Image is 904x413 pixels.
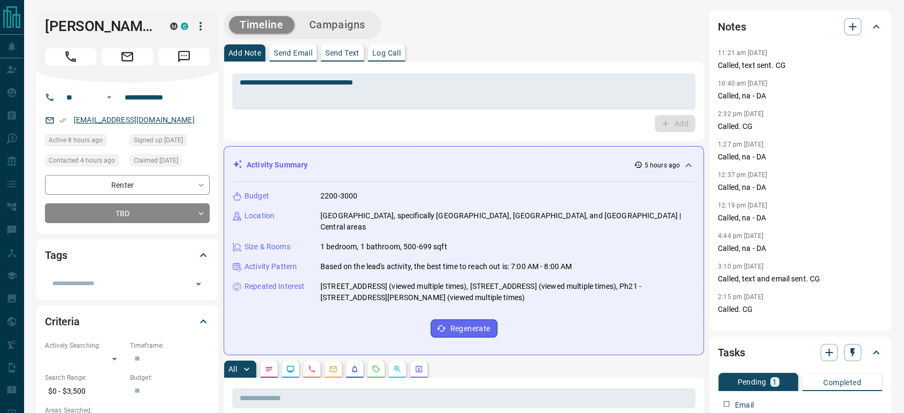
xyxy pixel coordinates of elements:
[718,18,746,35] h2: Notes
[233,155,695,175] div: Activity Summary5 hours ago
[45,48,96,65] span: Call
[59,117,66,124] svg: Email Verified
[244,241,290,253] p: Size & Rooms
[718,304,883,315] p: Called. CG
[45,309,210,334] div: Criteria
[158,48,210,65] span: Message
[45,155,125,170] div: Sat Aug 16 2025
[320,190,357,202] p: 2200-3000
[130,134,210,149] div: Tue Mar 26 2024
[718,324,763,331] p: 2:25 pm [DATE]
[134,135,183,146] span: Signed up [DATE]
[718,340,883,365] div: Tasks
[329,365,338,373] svg: Emails
[718,60,883,71] p: Called, text sent. CG
[645,160,680,170] p: 5 hours ago
[102,48,153,65] span: Email
[181,22,188,30] div: condos.ca
[274,49,312,57] p: Send Email
[320,241,447,253] p: 1 bedroom, 1 bathroom, 500-699 sqft
[244,210,274,221] p: Location
[45,242,210,268] div: Tags
[228,49,261,57] p: Add Note
[45,313,80,330] h2: Criteria
[170,22,178,30] div: mrloft.ca
[49,155,115,166] span: Contacted 4 hours ago
[718,293,763,301] p: 2:15 pm [DATE]
[74,116,195,124] a: [EMAIL_ADDRESS][DOMAIN_NAME]
[134,155,178,166] span: Claimed [DATE]
[308,365,316,373] svg: Calls
[298,16,376,34] button: Campaigns
[372,49,401,57] p: Log Call
[45,373,125,383] p: Search Range:
[320,281,695,303] p: [STREET_ADDRESS] (viewed multiple times), [STREET_ADDRESS] (viewed multiple times), Ph21 - [STREE...
[718,14,883,40] div: Notes
[718,141,763,148] p: 1:27 pm [DATE]
[320,210,695,233] p: [GEOGRAPHIC_DATA], specifically [GEOGRAPHIC_DATA], [GEOGRAPHIC_DATA], and [GEOGRAPHIC_DATA] | Cen...
[325,49,359,57] p: Send Text
[247,159,308,171] p: Activity Summary
[718,243,883,254] p: Called, na - DA
[718,121,883,132] p: Called. CG
[718,171,767,179] p: 12:37 pm [DATE]
[45,341,125,350] p: Actively Searching:
[823,379,861,386] p: Completed
[415,365,423,373] svg: Agent Actions
[718,80,767,87] p: 10:40 am [DATE]
[130,341,210,350] p: Timeframe:
[244,261,297,272] p: Activity Pattern
[718,49,767,57] p: 11:21 am [DATE]
[718,202,767,209] p: 12:19 pm [DATE]
[772,378,777,386] p: 1
[45,383,125,400] p: $0 - $3,500
[718,151,883,163] p: Called, na - DA
[45,18,154,35] h1: [PERSON_NAME]
[244,281,304,292] p: Repeated Interest
[45,203,210,223] div: TBD
[718,344,745,361] h2: Tasks
[286,365,295,373] svg: Lead Browsing Activity
[130,373,210,383] p: Budget:
[718,182,883,193] p: Called, na - DA
[718,90,883,102] p: Called, na - DA
[244,190,269,202] p: Budget
[45,247,67,264] h2: Tags
[228,365,237,373] p: All
[372,365,380,373] svg: Requests
[45,134,125,149] div: Sat Aug 16 2025
[737,378,766,386] p: Pending
[49,135,103,146] span: Active 8 hours ago
[393,365,402,373] svg: Opportunities
[735,400,754,411] p: Email
[130,155,210,170] div: Sat May 31 2025
[320,261,572,272] p: Based on the lead's activity, the best time to reach out is: 7:00 AM - 8:00 AM
[103,91,116,104] button: Open
[718,263,763,270] p: 3:10 pm [DATE]
[718,232,763,240] p: 4:44 pm [DATE]
[350,365,359,373] svg: Listing Alerts
[45,175,210,195] div: Renter
[718,212,883,224] p: Called, na - DA
[431,319,497,338] button: Regenerate
[718,273,883,285] p: Called, text and email sent. CG
[718,110,763,118] p: 2:32 pm [DATE]
[265,365,273,373] svg: Notes
[229,16,294,34] button: Timeline
[191,277,206,292] button: Open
